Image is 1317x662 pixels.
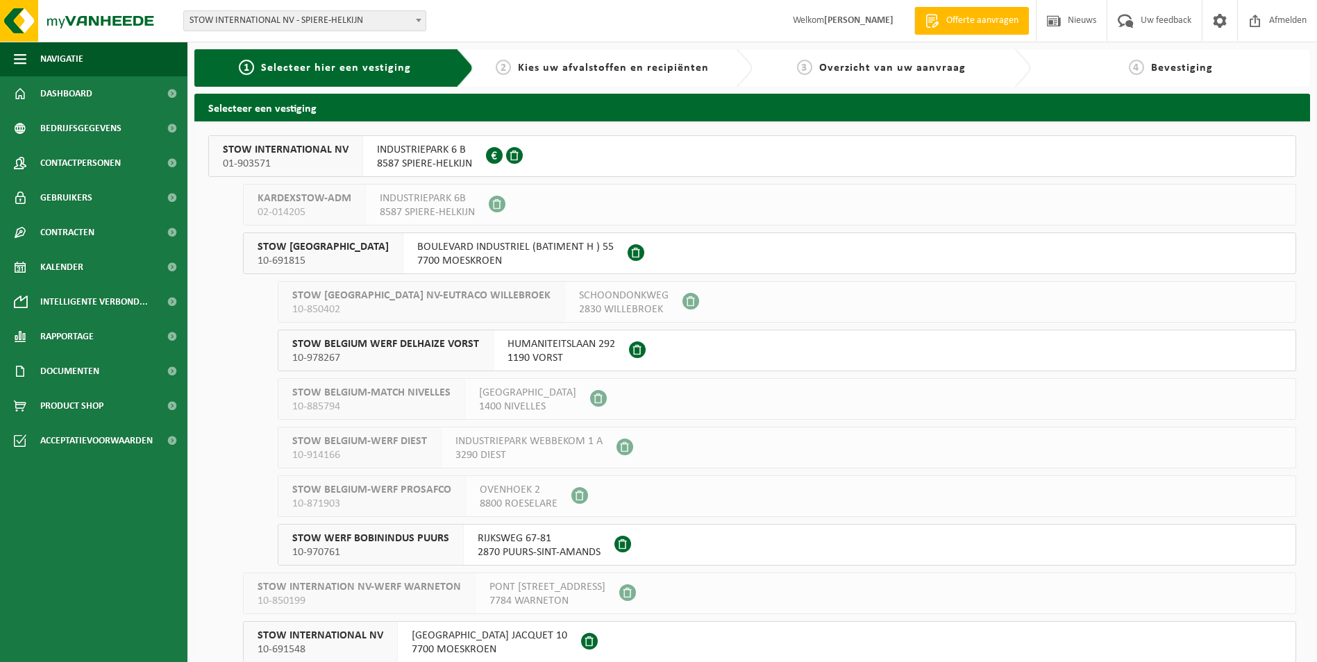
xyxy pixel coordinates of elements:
span: 7700 MOESKROEN [412,643,567,656]
span: BOULEVARD INDUSTRIEL (BATIMENT H ) 55 [417,240,614,254]
span: Contracten [40,215,94,250]
span: OVENHOEK 2 [480,483,557,497]
span: Bedrijfsgegevens [40,111,121,146]
span: STOW INTERNATION NV-WERF WARNETON [258,580,461,594]
span: 02-014205 [258,205,351,219]
span: STOW WERF BOBININDUS PUURS [292,532,449,545]
span: 8587 SPIERE-HELKIJN [377,157,472,171]
span: HUMANITEITSLAAN 292 [507,337,615,351]
span: Product Shop [40,389,103,423]
span: STOW BELGIUM-WERF DIEST [292,434,427,448]
span: STOW [GEOGRAPHIC_DATA] NV-EUTRACO WILLEBROEK [292,289,551,303]
button: STOW INTERNATIONAL NV 01-903571 INDUSTRIEPARK 6 B8587 SPIERE-HELKIJN [208,135,1296,177]
span: Documenten [40,354,99,389]
span: 8587 SPIERE-HELKIJN [380,205,475,219]
span: RIJKSWEG 67-81 [478,532,601,545]
span: STOW INTERNATIONAL NV - SPIERE-HELKIJN [183,10,426,31]
button: STOW WERF BOBININDUS PUURS 10-970761 RIJKSWEG 67-812870 PUURS-SINT-AMANDS [278,524,1296,566]
span: STOW BELGIUM-WERF PROSAFCO [292,483,451,497]
span: Offerte aanvragen [943,14,1022,28]
span: Bevestiging [1151,62,1213,74]
span: 10-850402 [292,303,551,316]
span: Contactpersonen [40,146,121,180]
button: STOW [GEOGRAPHIC_DATA] 10-691815 BOULEVARD INDUSTRIEL (BATIMENT H ) 557700 MOESKROEN [243,232,1296,274]
strong: [PERSON_NAME] [824,15,894,26]
span: 4 [1129,60,1144,75]
span: SCHOONDONKWEG [579,289,669,303]
span: Gebruikers [40,180,92,215]
span: 2 [496,60,511,75]
span: INDUSTRIEPARK 6B [380,192,475,205]
span: [GEOGRAPHIC_DATA] [479,386,576,400]
span: Intelligente verbond... [40,285,148,319]
span: 10-691548 [258,643,383,656]
span: INDUSTRIEPARK 6 B [377,143,472,157]
span: Dashboard [40,76,92,111]
span: Selecteer hier een vestiging [261,62,411,74]
span: 2870 PUURS-SINT-AMANDS [478,545,601,559]
span: Acceptatievoorwaarden [40,423,153,458]
span: PONT [STREET_ADDRESS] [489,580,605,594]
span: 3290 DIEST [455,448,603,462]
h2: Selecteer een vestiging [194,94,1310,121]
span: STOW INTERNATIONAL NV - SPIERE-HELKIJN [184,11,426,31]
a: Offerte aanvragen [914,7,1029,35]
span: INDUSTRIEPARK WEBBEKOM 1 A [455,434,603,448]
span: [GEOGRAPHIC_DATA] JACQUET 10 [412,629,567,643]
span: 7700 MOESKROEN [417,254,614,268]
span: KARDEXSTOW-ADM [258,192,351,205]
span: 7784 WARNETON [489,594,605,608]
span: Navigatie [40,42,83,76]
span: 01-903571 [223,157,349,171]
span: STOW [GEOGRAPHIC_DATA] [258,240,389,254]
span: 1190 VORST [507,351,615,365]
button: STOW BELGIUM WERF DELHAIZE VORST 10-978267 HUMANITEITSLAAN 2921190 VORST [278,330,1296,371]
span: Kies uw afvalstoffen en recipiënten [518,62,709,74]
span: 10-691815 [258,254,389,268]
span: 10-978267 [292,351,479,365]
span: 10-914166 [292,448,427,462]
span: STOW INTERNATIONAL NV [258,629,383,643]
span: 1400 NIVELLES [479,400,576,414]
span: Kalender [40,250,83,285]
span: 8800 ROESELARE [480,497,557,511]
span: STOW BELGIUM-MATCH NIVELLES [292,386,451,400]
span: Overzicht van uw aanvraag [819,62,966,74]
span: 2830 WILLEBROEK [579,303,669,316]
span: 3 [797,60,812,75]
span: STOW BELGIUM WERF DELHAIZE VORST [292,337,479,351]
span: 10-885794 [292,400,451,414]
span: 10-850199 [258,594,461,608]
span: 10-871903 [292,497,451,511]
span: Rapportage [40,319,94,354]
span: 1 [239,60,254,75]
span: STOW INTERNATIONAL NV [223,143,349,157]
span: 10-970761 [292,545,449,559]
